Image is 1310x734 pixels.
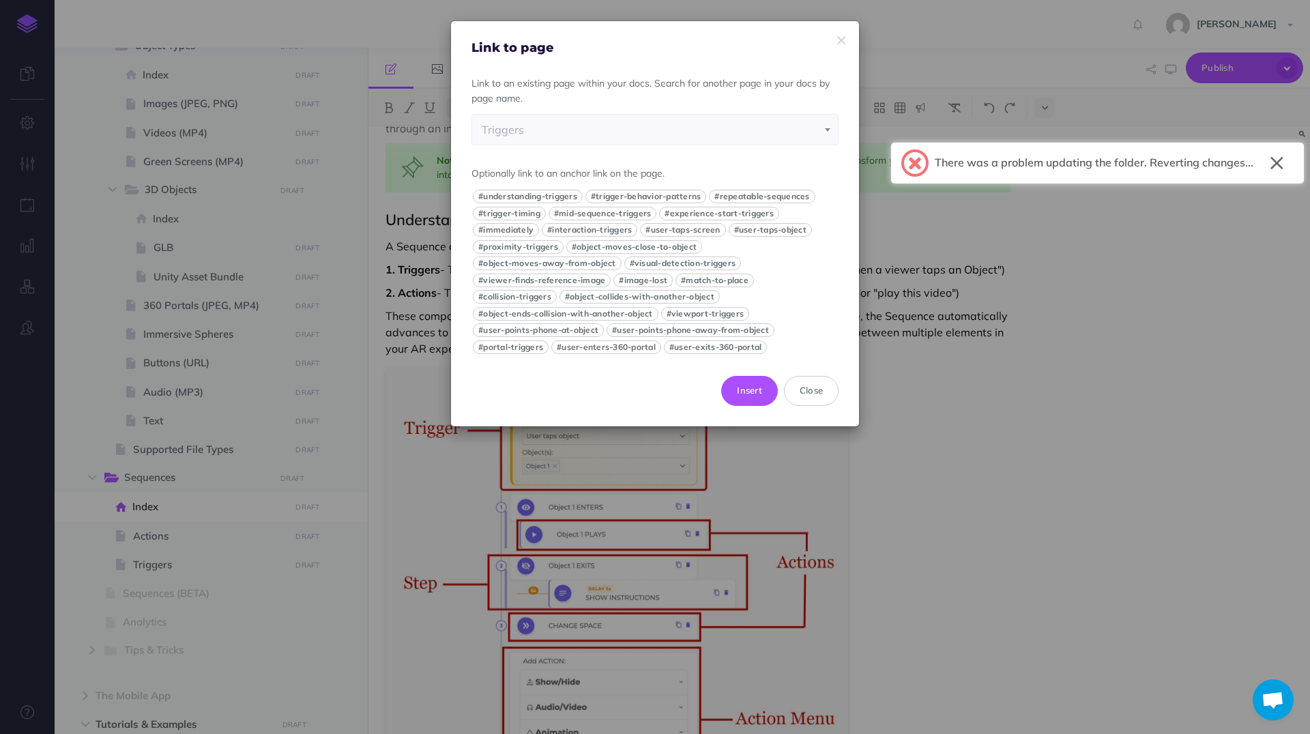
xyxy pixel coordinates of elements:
[675,274,754,287] button: #match-to-place
[624,256,742,270] button: #visual-detection-triggers
[473,307,658,321] button: #object-ends-collision-with-another-object
[784,376,839,406] button: Close
[473,190,583,203] button: #understanding-triggers
[721,376,778,406] button: Insert
[559,290,720,304] button: #object-collides-with-another-object
[482,115,828,145] div: Triggers
[613,274,673,287] button: #image-lost
[473,340,549,354] button: #portal-triggers
[585,190,707,203] button: #trigger-behavior-patterns
[640,223,725,237] button: #user-taps-screen
[471,114,839,145] span: The web app > Sequences > Triggers
[473,223,539,237] button: #immediately
[709,190,815,203] button: #repeatable-sequences
[1253,679,1294,720] div: Open chat
[661,307,750,321] button: #viewport-triggers
[473,240,564,254] button: #proximity-triggers
[473,256,622,270] button: #object-moves-away-from-object
[935,157,1253,169] h2: There was a problem updating the folder. Reverting changes...
[473,274,611,287] button: #viewer-finds-reference-image
[729,223,812,237] button: #user-taps-object
[471,166,839,181] p: Optionally link to an anchor link on the page.
[566,240,702,254] button: #object-moves-close-to-object
[473,207,546,220] button: #trigger-timing
[551,340,661,354] button: #user-enters-360-portal
[542,223,637,237] button: #interaction-triggers
[659,207,779,220] button: #experience-start-triggers
[473,290,557,304] button: #collision-triggers
[607,323,774,337] button: #user-points-phone-away-from-object
[549,207,657,220] button: #mid-sequence-triggers
[472,115,838,145] span: The web app > Sequences > Triggers
[664,340,768,354] button: #user-exits-360-portal
[471,76,839,106] p: Link to an existing page within your docs. Search for another page in your docs by page name.
[473,323,604,337] button: #user-points-phone-at-object
[471,42,839,55] h4: Link to page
